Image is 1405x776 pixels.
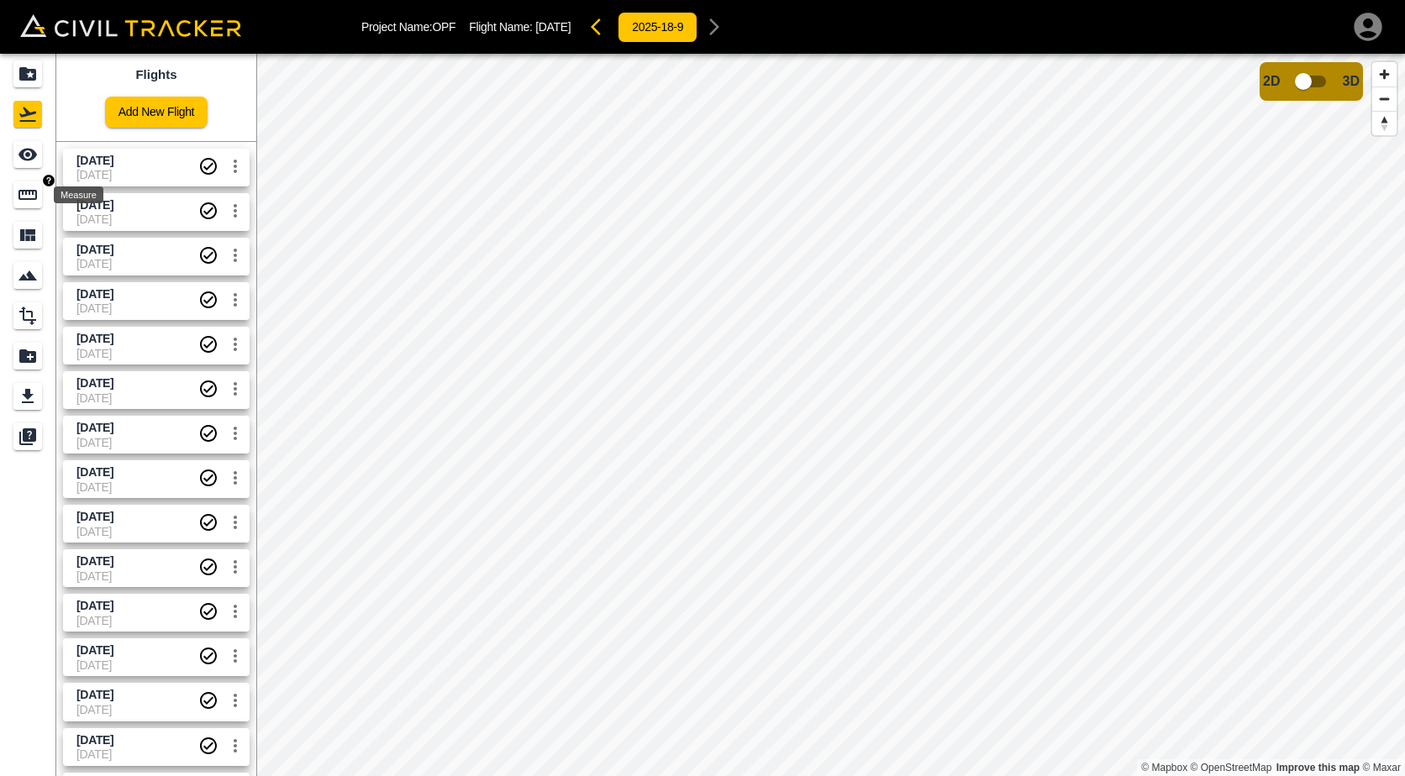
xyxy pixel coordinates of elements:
[1276,762,1360,773] a: Map feedback
[469,20,571,34] p: Flight Name:
[618,12,697,43] button: 2025-18-9
[20,14,241,37] img: Civil Tracker
[1141,762,1187,773] a: Mapbox
[54,186,103,203] div: Measure
[1343,74,1360,89] span: 3D
[361,20,455,34] p: Project Name: OPF
[1372,87,1397,111] button: Zoom out
[1362,762,1401,773] a: Maxar
[1191,762,1272,773] a: OpenStreetMap
[1372,62,1397,87] button: Zoom in
[256,54,1405,776] canvas: Map
[1372,111,1397,135] button: Reset bearing to north
[1263,74,1280,89] span: 2D
[535,20,571,34] span: [DATE]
